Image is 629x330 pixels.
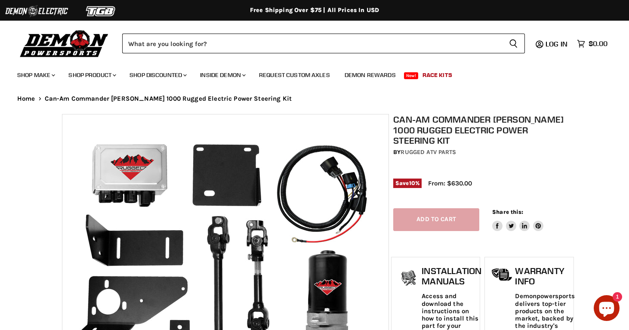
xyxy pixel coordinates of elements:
[492,209,523,215] span: Share this:
[122,34,502,53] input: Search
[491,268,513,281] img: warranty-icon.png
[401,148,456,156] a: Rugged ATV Parts
[393,148,572,157] div: by
[542,40,573,48] a: Log in
[194,66,251,84] a: Inside Demon
[492,208,543,231] aside: Share this:
[589,40,607,48] span: $0.00
[416,66,459,84] a: Race Kits
[11,63,605,84] ul: Main menu
[122,34,525,53] form: Product
[4,3,69,19] img: Demon Electric Logo 2
[515,266,574,286] h1: Warranty Info
[393,114,572,146] h1: Can-Am Commander [PERSON_NAME] 1000 Rugged Electric Power Steering Kit
[591,295,622,323] inbox-online-store-chat: Shopify online store chat
[11,66,60,84] a: Shop Make
[422,266,481,286] h1: Installation Manuals
[17,95,35,102] a: Home
[404,72,419,79] span: New!
[62,66,121,84] a: Shop Product
[546,40,567,48] span: Log in
[17,28,111,59] img: Demon Powersports
[338,66,402,84] a: Demon Rewards
[398,268,419,290] img: install_manual-icon.png
[69,3,133,19] img: TGB Logo 2
[573,37,612,50] a: $0.00
[393,179,422,188] span: Save %
[123,66,192,84] a: Shop Discounted
[409,180,415,186] span: 10
[502,34,525,53] button: Search
[45,95,292,102] span: Can-Am Commander [PERSON_NAME] 1000 Rugged Electric Power Steering Kit
[428,179,472,187] span: From: $630.00
[253,66,336,84] a: Request Custom Axles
